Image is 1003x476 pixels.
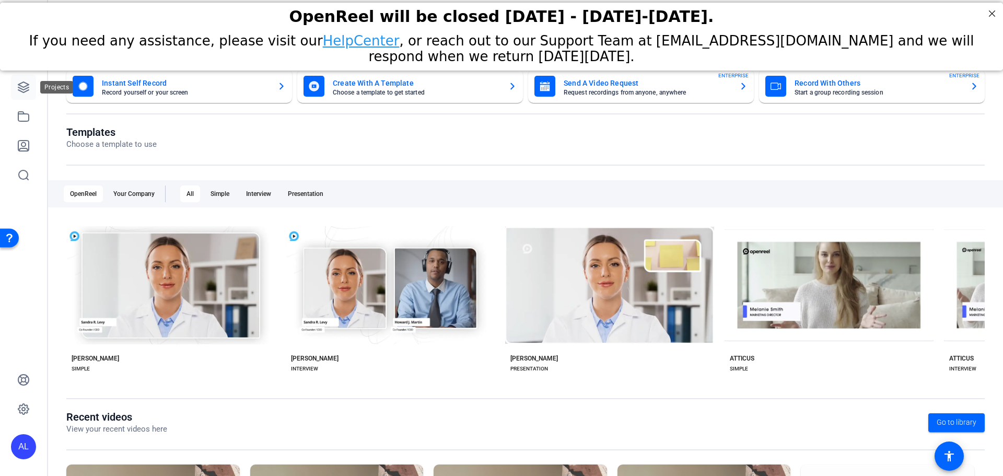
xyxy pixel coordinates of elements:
[333,89,500,96] mat-card-subtitle: Choose a template to get started
[102,77,269,89] mat-card-title: Instant Self Record
[72,354,119,363] div: [PERSON_NAME]
[759,69,985,103] button: Record With OthersStart a group recording sessionENTERPRISE
[949,72,979,79] span: ENTERPRISE
[66,126,157,138] h1: Templates
[204,185,236,202] div: Simple
[64,185,103,202] div: OpenReel
[937,417,976,428] span: Go to library
[564,89,731,96] mat-card-subtitle: Request recordings from anyone, anywhere
[180,185,200,202] div: All
[528,69,754,103] button: Send A Video RequestRequest recordings from anyone, anywhereENTERPRISE
[72,365,90,373] div: SIMPLE
[949,354,974,363] div: ATTICUS
[730,354,754,363] div: ATTICUS
[40,81,73,94] div: Projects
[66,69,292,103] button: Instant Self RecordRecord yourself or your screen
[297,69,523,103] button: Create With A TemplateChoose a template to get started
[510,365,548,373] div: PRESENTATION
[943,450,955,462] mat-icon: accessibility
[66,423,167,435] p: View your recent videos here
[730,365,748,373] div: SIMPLE
[66,138,157,150] p: Choose a template to use
[795,77,962,89] mat-card-title: Record With Others
[564,77,731,89] mat-card-title: Send A Video Request
[29,30,974,62] span: If you need any assistance, please visit our , or reach out to our Support Team at [EMAIL_ADDRESS...
[107,185,161,202] div: Your Company
[66,411,167,423] h1: Recent videos
[102,89,269,96] mat-card-subtitle: Record yourself or your screen
[718,72,749,79] span: ENTERPRISE
[291,354,339,363] div: [PERSON_NAME]
[282,185,330,202] div: Presentation
[949,365,976,373] div: INTERVIEW
[795,89,962,96] mat-card-subtitle: Start a group recording session
[291,365,318,373] div: INTERVIEW
[13,5,990,23] div: OpenReel will be closed [DATE] - [DATE]-[DATE].
[510,354,558,363] div: [PERSON_NAME]
[11,434,36,459] div: AL
[333,77,500,89] mat-card-title: Create With A Template
[323,30,400,46] a: HelpCenter
[240,185,277,202] div: Interview
[928,413,985,432] a: Go to library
